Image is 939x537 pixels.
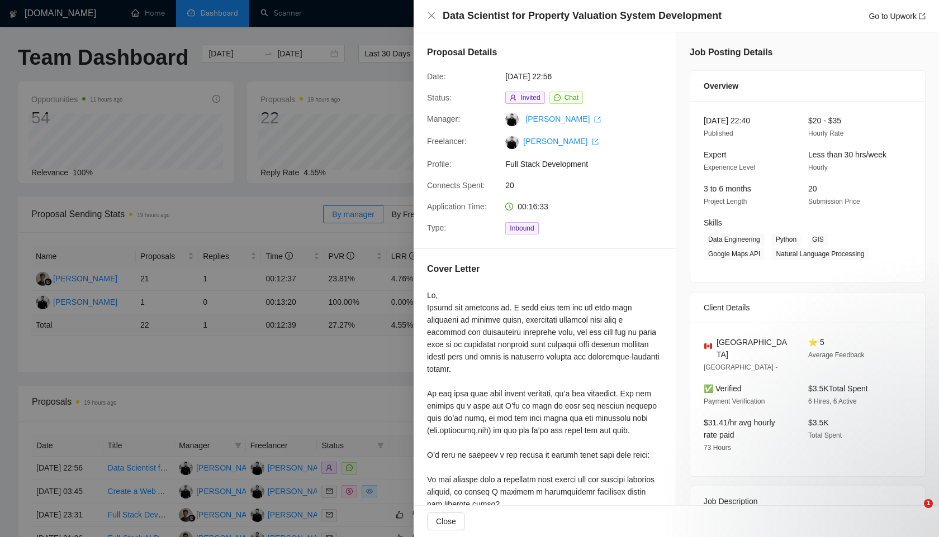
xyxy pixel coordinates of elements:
[704,384,742,393] span: ✅ Verified
[704,444,731,452] span: 73 Hours
[505,136,519,149] img: c1DLYPDWyy6UL7csPZuXBHf2m7P-hB9rk1rXvoLly1aMnJ56qaa9-Gwj8emH9x0LYJ
[518,202,548,211] span: 00:16:33
[869,12,926,21] a: Go to Upworkexport
[427,114,460,123] span: Manager:
[594,116,601,123] span: export
[919,13,926,20] span: export
[525,114,601,123] a: [PERSON_NAME] export
[771,248,869,260] span: Natural Language Processing
[808,351,865,359] span: Average Feedback
[427,11,436,21] button: Close
[510,94,516,101] span: user-add
[690,46,772,59] h5: Job Posting Details
[704,164,755,171] span: Experience Level
[808,384,868,393] span: $3.5K Total Spent
[704,342,712,350] img: 🇨🇦
[505,203,513,210] span: clock-circle
[505,158,673,170] span: Full Stack Development
[505,179,673,191] span: 20
[554,94,561,101] span: message
[704,293,912,323] div: Client Details
[704,218,722,227] span: Skills
[704,233,765,246] span: Data Engineering
[704,418,775,439] span: $31.41/hr avg hourly rate paid
[704,198,747,205] span: Project Length
[427,137,467,146] span: Freelancer:
[704,397,765,405] span: Payment Verification
[808,150,886,159] span: Less than 30 hrs/week
[808,198,860,205] span: Submission Price
[427,223,446,232] span: Type:
[901,499,928,526] iframe: Intercom live chat
[565,94,578,102] span: Chat
[520,94,540,102] span: Invited
[427,512,465,530] button: Close
[704,130,733,137] span: Published
[427,262,480,276] h5: Cover Letter
[505,70,673,83] span: [DATE] 22:56
[427,46,497,59] h5: Proposal Details
[427,72,445,81] span: Date:
[427,160,452,169] span: Profile:
[704,116,750,125] span: [DATE] 22:40
[808,130,843,137] span: Hourly Rate
[924,499,933,508] span: 1
[427,11,436,20] span: close
[592,138,599,145] span: export
[808,233,828,246] span: GIS
[808,164,828,171] span: Hourly
[704,150,726,159] span: Expert
[443,9,722,23] h4: Data Scientist for Property Valuation System Development
[704,486,912,516] div: Job Description
[523,137,599,146] a: [PERSON_NAME] export
[427,93,452,102] span: Status:
[505,222,538,234] span: Inbound
[717,336,790,361] span: [GEOGRAPHIC_DATA]
[704,248,765,260] span: Google Maps API
[808,397,857,405] span: 6 Hires, 6 Active
[427,202,487,211] span: Application Time:
[436,515,456,528] span: Close
[808,116,841,125] span: $20 - $35
[771,233,801,246] span: Python
[808,184,817,193] span: 20
[808,338,824,347] span: ⭐ 5
[704,363,777,371] span: [GEOGRAPHIC_DATA] -
[808,418,829,427] span: $3.5K
[427,181,485,190] span: Connects Spent:
[704,80,738,92] span: Overview
[704,184,751,193] span: 3 to 6 months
